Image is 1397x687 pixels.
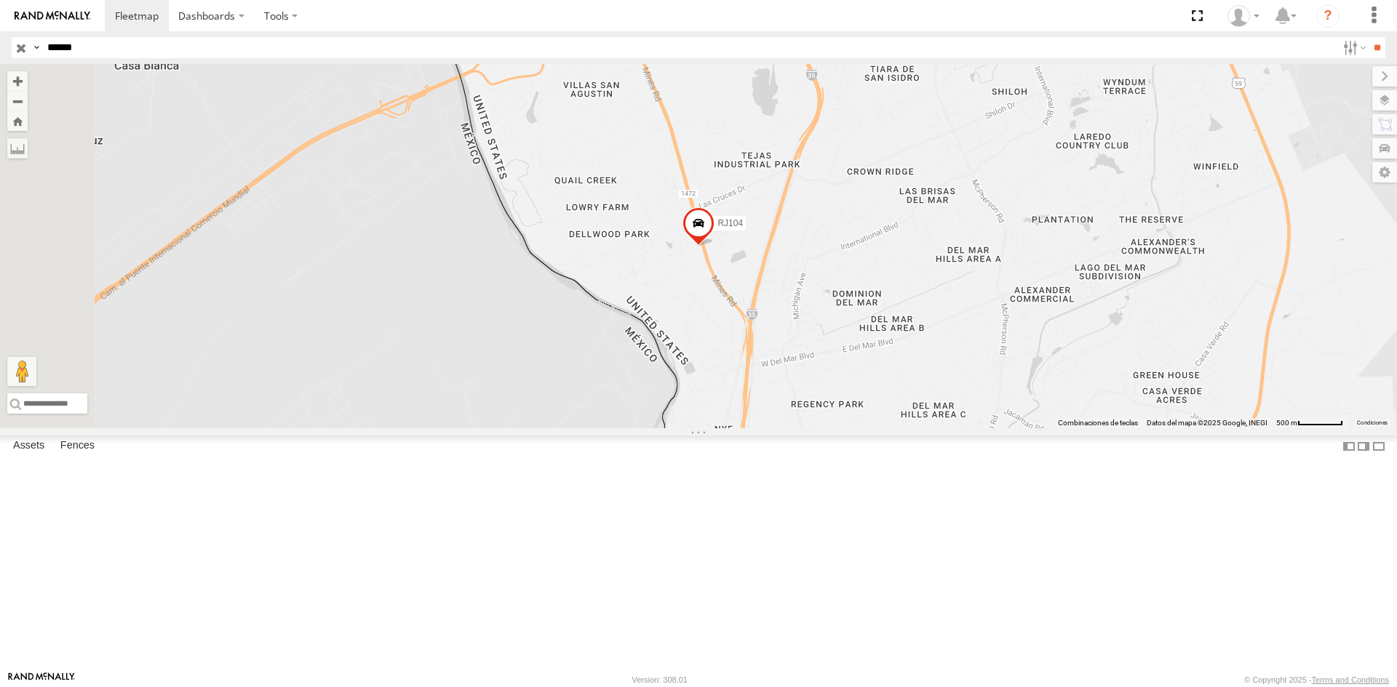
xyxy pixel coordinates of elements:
[7,71,28,91] button: Zoom in
[1312,675,1389,684] a: Terms and Conditions
[15,11,90,21] img: rand-logo.svg
[6,436,52,457] label: Assets
[1372,435,1386,457] label: Hide Summary Table
[1356,435,1371,457] label: Dock Summary Table to the Right
[7,111,28,131] button: Zoom Home
[1272,418,1348,428] button: Escala del mapa: 500 m por 59 píxeles
[1372,162,1397,182] label: Map Settings
[7,138,28,158] label: Measure
[717,218,743,228] span: RJ104
[53,436,102,457] label: Fences
[1276,419,1297,427] span: 500 m
[8,672,75,687] a: Visit our Website
[1222,5,1265,27] div: Sebastian Velez
[1147,419,1267,427] span: Datos del mapa ©2025 Google, INEGI
[1337,37,1369,58] label: Search Filter Options
[31,37,42,58] label: Search Query
[1357,420,1388,426] a: Condiciones (se abre en una nueva pestaña)
[7,91,28,111] button: Zoom out
[1244,675,1389,684] div: © Copyright 2025 -
[1058,418,1138,428] button: Combinaciones de teclas
[1316,4,1340,28] i: ?
[7,357,36,386] button: Arrastra el hombrecito naranja al mapa para abrir Street View
[1342,435,1356,457] label: Dock Summary Table to the Left
[632,675,688,684] div: Version: 308.01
